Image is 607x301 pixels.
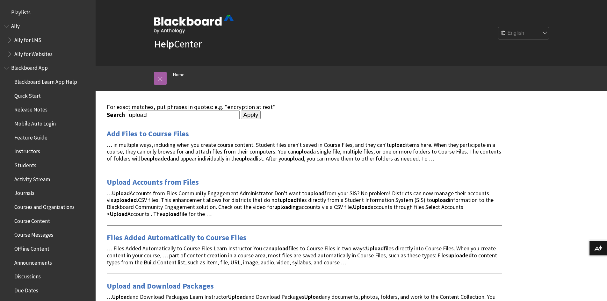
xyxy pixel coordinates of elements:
a: Files Added Automatically to Course Files [107,233,247,243]
a: HelpCenter [154,38,202,50]
nav: Book outline for Anthology Ally Help [4,21,92,60]
span: Announcements [14,257,52,266]
span: … Accounts from Files Community Engagement Administrator Don't want to from your SIS? No problem!... [107,190,494,218]
span: Course Content [14,216,50,224]
a: Add Files to Course Files [107,129,189,139]
span: Quick Start [14,90,41,99]
span: … in multiple ways, including when you create course content. Student files aren't saved in Cours... [107,141,501,162]
span: Ally for Websites [14,49,53,57]
label: Search [107,111,126,118]
span: Mobile Auto Login [14,118,56,127]
span: … Files Added Automatically to Course Files Learn Instructor You can files to Course Files in two... [107,245,497,266]
strong: upload [280,196,297,204]
strong: upload [432,196,449,204]
span: Blackboard Learn App Help [14,76,77,85]
strong: Upload [304,293,322,300]
a: Home [173,71,184,79]
span: Course Messages [14,230,53,238]
strong: uploaded [448,252,472,259]
strong: uploaded [113,196,137,204]
strong: Upload [112,293,130,300]
span: Ally [11,21,20,30]
nav: Book outline for Playlists [4,7,92,18]
img: Blackboard by Anthology [154,15,234,33]
strong: Upload [353,203,371,211]
strong: upload [287,155,304,162]
a: Upload and Download Packages [107,281,214,291]
span: Due Dates [14,285,38,294]
span: Students [14,160,36,168]
span: Instructors [14,146,40,155]
strong: Help [154,38,174,50]
span: Release Notes [14,104,47,113]
strong: uploading [274,203,299,211]
span: Journals [14,188,34,197]
select: Site Language Selector [498,27,549,40]
span: Feature Guide [14,132,47,141]
span: Activity Stream [14,174,50,183]
strong: Upload [228,293,246,300]
a: Upload Accounts from Files [107,177,199,187]
input: Apply [241,111,261,119]
strong: Upload [110,210,127,218]
strong: upload [271,245,288,252]
strong: upload [296,148,313,155]
span: Discussions [14,271,41,280]
span: Blackboard App [11,63,48,71]
strong: upload [239,155,256,162]
span: Offline Content [14,243,49,252]
strong: upload [389,141,406,148]
div: For exact matches, put phrases in quotes: e.g. "encryption at rest" [107,104,502,111]
strong: upload [163,210,179,218]
strong: upload [307,190,324,197]
strong: uploaded [147,155,170,162]
span: Playlists [11,7,31,16]
strong: Upload [366,245,384,252]
span: Ally for LMS [14,35,41,43]
strong: Upload [112,190,130,197]
span: Courses and Organizations [14,202,75,210]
